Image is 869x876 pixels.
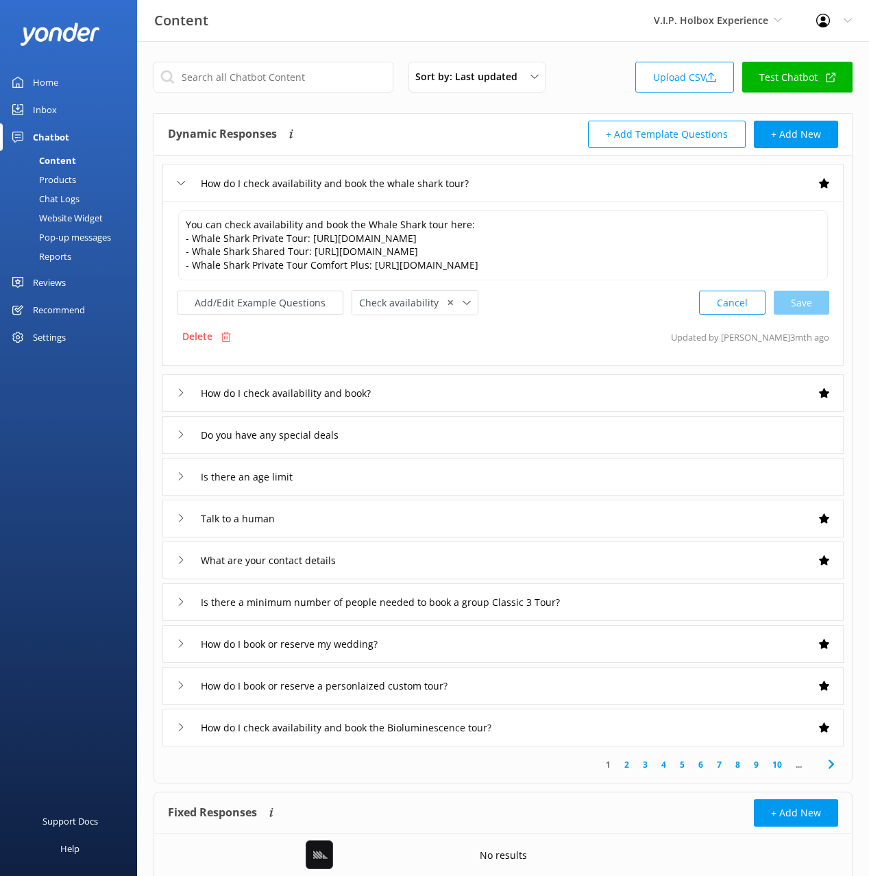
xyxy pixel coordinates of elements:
[754,121,838,148] button: + Add New
[754,799,838,827] button: + Add New
[654,14,768,27] span: V.I.P. Holbox Experience
[33,123,69,151] div: Chatbot
[8,247,71,266] div: Reports
[8,170,76,189] div: Products
[447,296,454,309] span: ✕
[747,758,766,771] a: 9
[742,62,853,93] a: Test Chatbot
[588,121,746,148] button: + Add Template Questions
[654,758,673,771] a: 4
[480,848,527,863] p: No results
[8,208,103,228] div: Website Widget
[691,758,710,771] a: 6
[636,758,654,771] a: 3
[182,329,212,344] p: Delete
[33,296,85,324] div: Recommend
[766,758,789,771] a: 10
[33,69,58,96] div: Home
[178,210,828,280] textarea: You can check availability and book the Whale Shark tour here: - Whale Shark Private Tour: [URL][...
[359,295,447,311] span: Check availability
[154,62,393,93] input: Search all Chatbot Content
[729,758,747,771] a: 8
[8,208,137,228] a: Website Widget
[8,189,79,208] div: Chat Logs
[635,62,734,93] a: Upload CSV
[8,228,111,247] div: Pop-up messages
[8,247,137,266] a: Reports
[8,151,137,170] a: Content
[177,291,343,315] button: Add/Edit Example Questions
[33,324,66,351] div: Settings
[33,96,57,123] div: Inbox
[617,758,636,771] a: 2
[699,291,766,315] button: Cancel
[154,10,208,32] h3: Content
[33,269,66,296] div: Reviews
[8,170,137,189] a: Products
[710,758,729,771] a: 7
[168,799,257,827] h4: Fixed Responses
[789,758,809,771] span: ...
[415,69,526,84] span: Sort by: Last updated
[42,807,98,835] div: Support Docs
[671,324,829,350] p: Updated by [PERSON_NAME] 3mth ago
[599,758,617,771] a: 1
[168,121,277,148] h4: Dynamic Responses
[8,228,137,247] a: Pop-up messages
[8,151,76,170] div: Content
[673,758,691,771] a: 5
[60,835,79,862] div: Help
[21,23,99,45] img: yonder-white-logo.png
[8,189,137,208] a: Chat Logs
